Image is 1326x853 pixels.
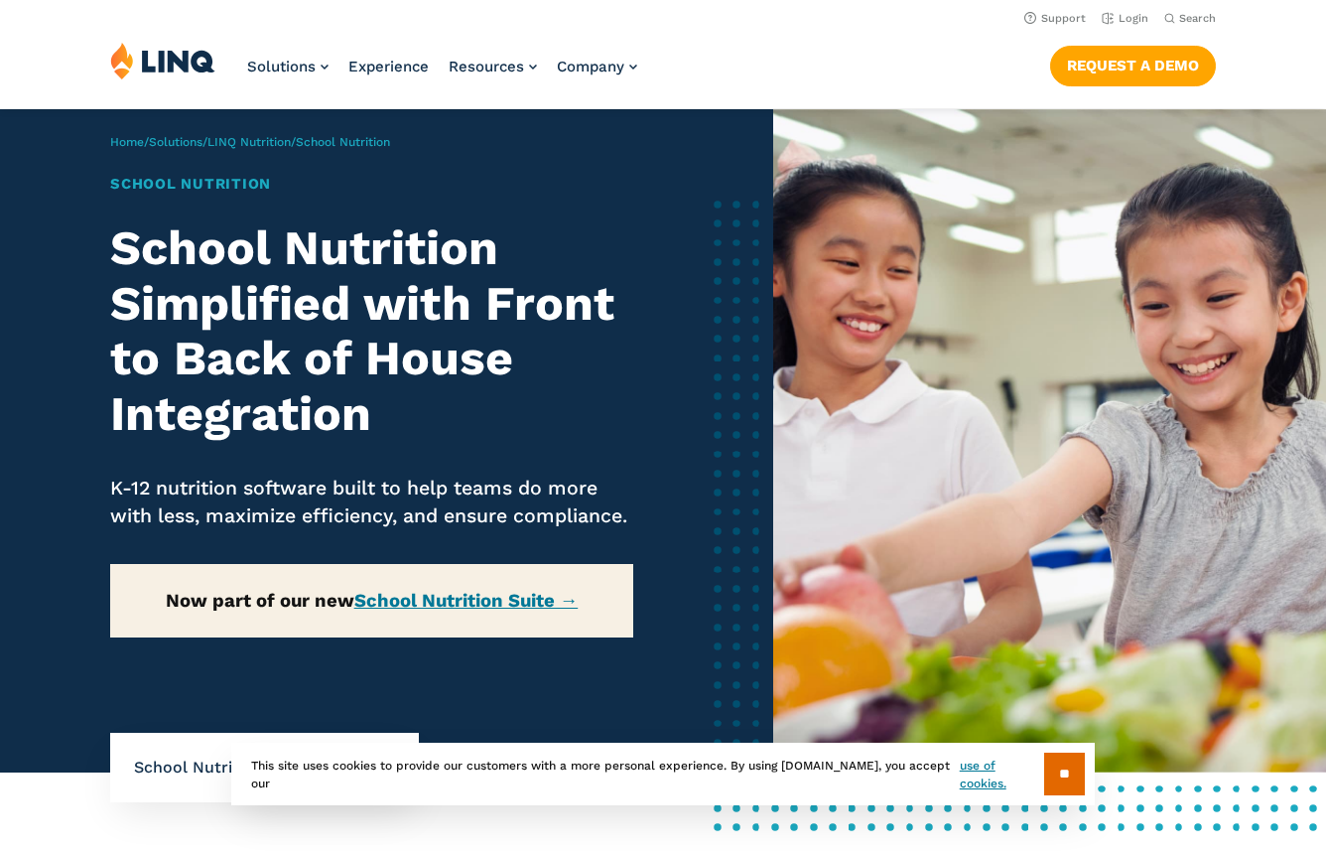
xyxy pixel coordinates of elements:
[285,733,395,802] li: Overview
[296,135,390,149] span: School Nutrition
[1102,12,1148,25] a: Login
[354,590,579,612] a: School Nutrition Suite →
[247,58,316,75] span: Solutions
[1179,12,1216,25] span: Search
[110,475,632,530] p: K-12 nutrition software built to help teams do more with less, maximize efficiency, and ensure co...
[773,109,1326,773] img: School Nutrition Banner
[110,42,215,79] img: LINQ | K‑12 Software
[1050,46,1216,85] a: Request a Demo
[960,757,1044,792] a: use of cookies.
[247,58,329,75] a: Solutions
[247,42,637,107] nav: Primary Navigation
[134,757,285,779] span: School Nutrition
[557,58,624,75] span: Company
[231,743,1095,805] div: This site uses cookies to provide our customers with a more personal experience. By using [DOMAIN...
[207,135,291,149] a: LINQ Nutrition
[110,173,632,195] h1: School Nutrition
[348,58,429,75] a: Experience
[1164,11,1216,26] button: Open Search Bar
[557,58,637,75] a: Company
[449,58,537,75] a: Resources
[149,135,202,149] a: Solutions
[110,135,144,149] a: Home
[110,220,632,441] h2: School Nutrition Simplified with Front to Back of House Integration
[1024,12,1086,25] a: Support
[166,590,579,612] strong: Now part of our new
[449,58,524,75] span: Resources
[1050,42,1216,85] nav: Button Navigation
[110,135,390,149] span: / / /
